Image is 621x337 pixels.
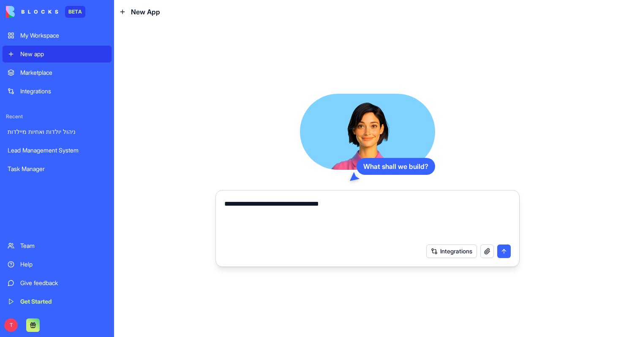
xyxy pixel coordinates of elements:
a: My Workspace [3,27,112,44]
div: Marketplace [20,68,106,77]
a: Help [3,256,112,273]
div: My Workspace [20,31,106,40]
a: New app [3,46,112,63]
a: Give feedback [3,274,112,291]
div: ניהול יולדות ואחיות מיילדות [8,128,106,136]
a: BETA [6,6,85,18]
img: logo [6,6,58,18]
div: Give feedback [20,279,106,287]
a: Integrations [3,83,112,100]
div: Integrations [20,87,106,95]
div: What shall we build? [357,158,435,175]
div: Team [20,242,106,250]
button: Integrations [426,245,477,258]
a: ניהול יולדות ואחיות מיילדות [3,123,112,140]
span: Recent [3,113,112,120]
div: New app [20,50,106,58]
a: Task Manager [3,160,112,177]
span: New App [131,7,160,17]
span: T [4,318,18,332]
div: Help [20,260,106,269]
a: Get Started [3,293,112,310]
div: Task Manager [8,165,106,173]
a: Lead Management System [3,142,112,159]
div: Lead Management System [8,146,106,155]
a: Team [3,237,112,254]
div: Get Started [20,297,106,306]
a: Marketplace [3,64,112,81]
div: BETA [65,6,85,18]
